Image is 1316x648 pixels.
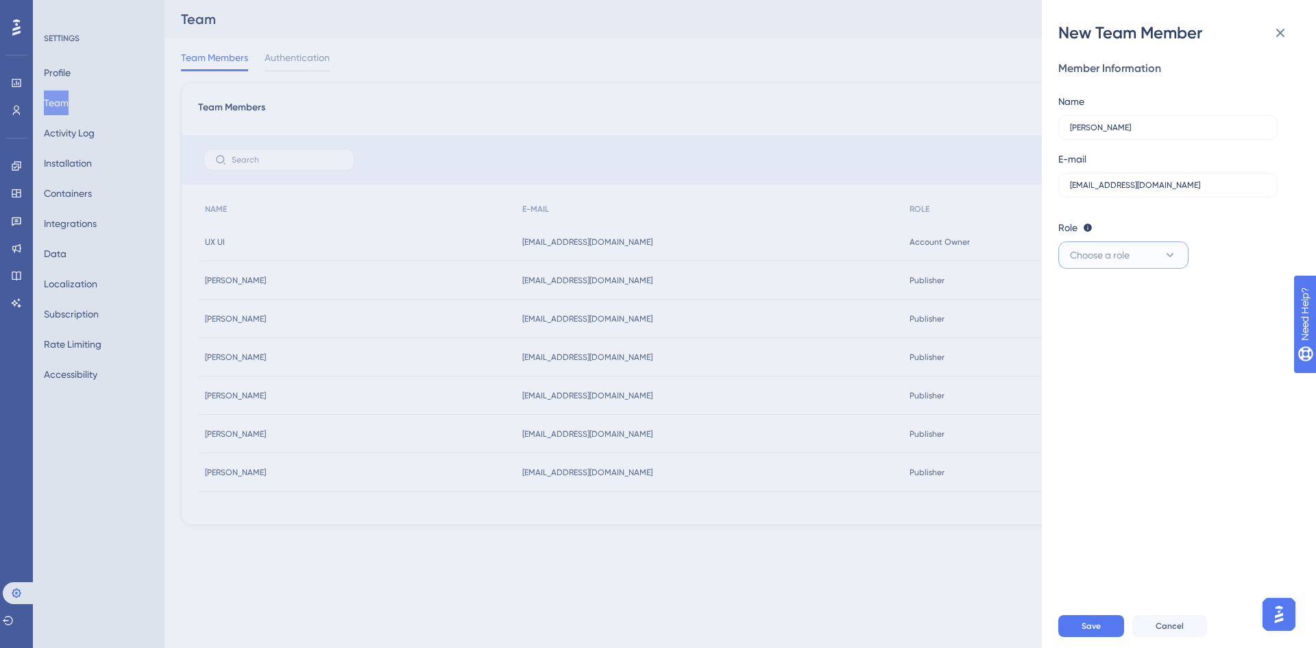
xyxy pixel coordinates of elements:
[1058,60,1289,77] div: Member Information
[1058,22,1300,44] div: New Team Member
[1070,123,1266,132] input: Name
[1058,241,1189,269] button: Choose a role
[1132,615,1207,637] button: Cancel
[1058,219,1077,236] span: Role
[1058,93,1084,110] div: Name
[1258,594,1300,635] iframe: UserGuiding AI Assistant Launcher
[1070,180,1266,190] input: E-mail
[1156,621,1184,632] span: Cancel
[1070,247,1130,263] span: Choose a role
[1058,151,1086,167] div: E-mail
[1082,621,1101,632] span: Save
[32,3,86,20] span: Need Help?
[1058,615,1124,637] button: Save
